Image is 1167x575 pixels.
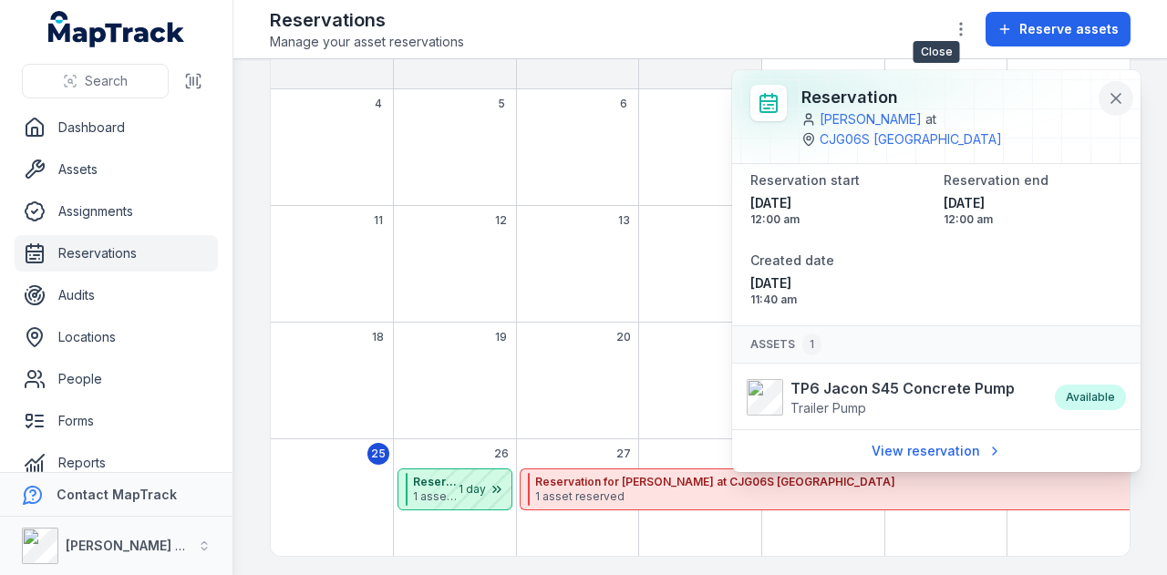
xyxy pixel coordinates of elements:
[15,109,218,146] a: Dashboard
[57,487,177,502] strong: Contact MapTrack
[750,172,860,188] span: Reservation start
[750,334,821,355] span: Assets
[15,445,218,481] a: Reports
[15,151,218,188] a: Assets
[790,400,866,416] span: Trailer Pump
[747,377,1037,417] a: TP6 Jacon S45 Concrete PumpTrailer Pump
[398,468,513,510] button: Reservation for [PERSON_NAME] at JOH35A [PERSON_NAME] M7M12 EDC1 asset reserved1 day
[1019,20,1119,38] span: Reserve assets
[1055,385,1126,410] div: Available
[944,212,1122,227] span: 12:00 am
[15,277,218,313] a: Audits
[498,97,505,111] span: 5
[790,377,1015,399] strong: TP6 Jacon S45 Concrete Pump
[618,213,630,228] span: 13
[15,361,218,397] a: People
[820,130,1002,149] a: CJG06S [GEOGRAPHIC_DATA]
[270,33,464,51] span: Manage your asset reservations
[750,212,929,227] span: 12:00 am
[374,213,383,228] span: 11
[85,72,128,90] span: Search
[860,434,1014,468] a: View reservation
[914,41,960,63] span: Close
[270,7,464,33] h2: Reservations
[15,193,218,230] a: Assignments
[372,330,384,344] span: 18
[620,97,627,111] span: 6
[801,85,1093,110] h3: Reservation
[802,334,821,355] div: 1
[375,97,382,111] span: 4
[15,235,218,272] a: Reservations
[48,11,185,47] a: MapTrack
[944,194,1122,227] time: 03/09/2025, 12:00:00 am
[944,172,1048,188] span: Reservation end
[495,330,507,344] span: 19
[750,194,929,212] span: [DATE]
[750,274,929,293] span: [DATE]
[925,110,936,128] span: at
[820,110,922,128] a: [PERSON_NAME]
[22,64,169,98] button: Search
[750,293,929,307] span: 11:40 am
[15,403,218,439] a: Forms
[750,252,834,268] span: Created date
[413,489,458,504] span: 1 asset reserved
[413,475,458,489] strong: Reservation for [PERSON_NAME] at JOH35A [PERSON_NAME] M7M12 EDC
[986,12,1131,46] button: Reserve assets
[15,319,218,355] a: Locations
[66,538,215,553] strong: [PERSON_NAME] Group
[616,330,631,344] span: 20
[944,194,1122,212] span: [DATE]
[750,194,929,227] time: 27/08/2025, 12:00:00 am
[750,274,929,307] time: 21/08/2025, 11:40:19 am
[494,447,509,461] span: 26
[495,213,507,228] span: 12
[616,447,631,461] span: 27
[371,447,386,461] span: 25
